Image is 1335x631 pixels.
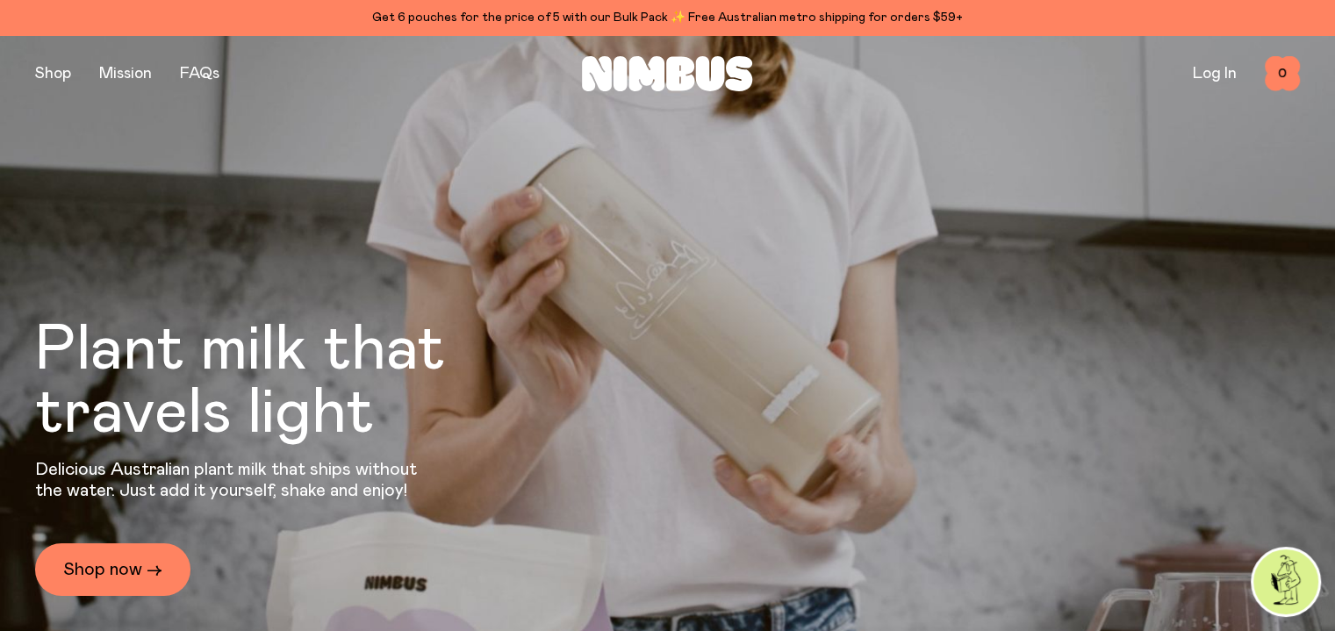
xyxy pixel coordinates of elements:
[99,66,152,82] a: Mission
[1253,549,1318,614] img: agent
[35,319,541,445] h1: Plant milk that travels light
[1193,66,1237,82] a: Log In
[1265,56,1300,91] button: 0
[180,66,219,82] a: FAQs
[35,7,1300,28] div: Get 6 pouches for the price of 5 with our Bulk Pack ✨ Free Australian metro shipping for orders $59+
[35,459,428,501] p: Delicious Australian plant milk that ships without the water. Just add it yourself, shake and enjoy!
[35,543,190,596] a: Shop now →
